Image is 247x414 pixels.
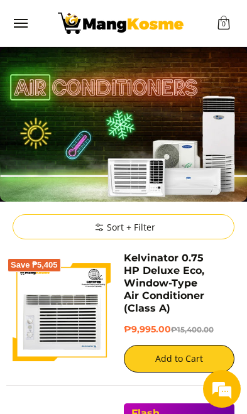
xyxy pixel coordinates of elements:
span: 0 [220,22,228,27]
img: Kelvinator 0.75 HP Deluxe Eco, Window-Type Air Conditioner (Class A) [13,263,111,362]
button: Add to Cart [124,345,235,373]
h6: ₱9,995.00 [124,324,235,336]
span: Sort + Filter [92,221,155,234]
span: Save ₱5,405 [11,261,58,269]
del: ₱15,400.00 [171,325,214,334]
img: Bodega Sale Aircon l Mang Kosme: Home Appliances Warehouse Sale [58,13,184,34]
a: Kelvinator 0.75 HP Deluxe Eco, Window-Type Air Conditioner (Class A) [124,252,204,314]
summary: Sort + Filter [13,214,234,239]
